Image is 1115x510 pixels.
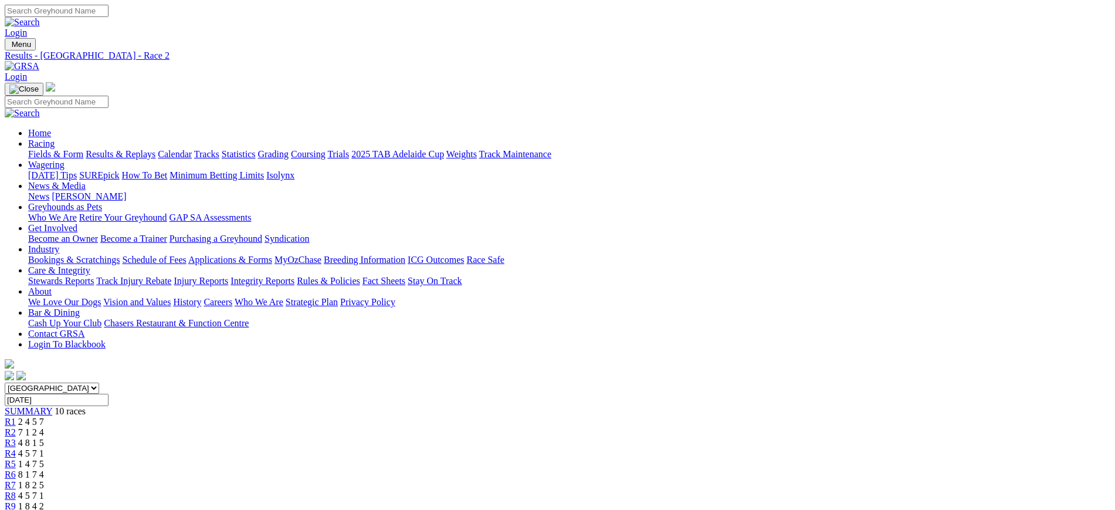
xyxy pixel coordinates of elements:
button: Toggle navigation [5,38,36,50]
a: Industry [28,244,59,254]
a: Injury Reports [174,276,228,286]
a: R6 [5,470,16,479]
a: R8 [5,491,16,501]
div: Get Involved [28,234,1110,244]
a: Calendar [158,149,192,159]
a: Isolynx [266,170,294,180]
a: Syndication [265,234,309,244]
img: GRSA [5,61,39,72]
a: About [28,286,52,296]
a: Become a Trainer [100,234,167,244]
a: Login [5,72,27,82]
span: 1 8 2 5 [18,480,44,490]
a: Wagering [28,160,65,170]
a: [DATE] Tips [28,170,77,180]
input: Select date [5,394,109,406]
a: Stay On Track [408,276,462,286]
span: Menu [12,40,31,49]
span: 4 5 7 1 [18,491,44,501]
img: twitter.svg [16,371,26,380]
a: Track Maintenance [479,149,551,159]
span: 8 1 7 4 [18,470,44,479]
a: R4 [5,448,16,458]
a: ICG Outcomes [408,255,464,265]
a: Integrity Reports [231,276,294,286]
span: 1 4 7 5 [18,459,44,469]
img: Close [9,85,39,94]
a: 2025 TAB Adelaide Cup [351,149,444,159]
a: GAP SA Assessments [170,212,252,222]
a: Purchasing a Greyhound [170,234,262,244]
a: Retire Your Greyhound [79,212,167,222]
a: Weights [446,149,477,159]
a: R7 [5,480,16,490]
img: facebook.svg [5,371,14,380]
a: Minimum Betting Limits [170,170,264,180]
a: Applications & Forms [188,255,272,265]
div: Care & Integrity [28,276,1110,286]
a: Care & Integrity [28,265,90,275]
a: How To Bet [122,170,168,180]
span: 4 8 1 5 [18,438,44,448]
a: News [28,191,49,201]
span: R5 [5,459,16,469]
a: Breeding Information [324,255,405,265]
a: Race Safe [466,255,504,265]
a: SUREpick [79,170,119,180]
a: Bookings & Scratchings [28,255,120,265]
a: Statistics [222,149,256,159]
a: History [173,297,201,307]
div: Greyhounds as Pets [28,212,1110,223]
img: Search [5,17,40,28]
a: Stewards Reports [28,276,94,286]
a: Fact Sheets [362,276,405,286]
a: News & Media [28,181,86,191]
a: MyOzChase [274,255,321,265]
a: Trials [327,149,349,159]
div: Racing [28,149,1110,160]
a: Cash Up Your Club [28,318,101,328]
a: Who We Are [28,212,77,222]
div: Bar & Dining [28,318,1110,329]
a: We Love Our Dogs [28,297,101,307]
a: Privacy Policy [340,297,395,307]
span: 7 1 2 4 [18,427,44,437]
div: News & Media [28,191,1110,202]
a: Coursing [291,149,326,159]
a: Home [28,128,51,138]
a: Become an Owner [28,234,98,244]
img: logo-grsa-white.png [46,82,55,92]
a: Who We Are [235,297,283,307]
a: Chasers Restaurant & Function Centre [104,318,249,328]
span: 2 4 5 7 [18,417,44,427]
button: Toggle navigation [5,83,43,96]
a: Tracks [194,149,219,159]
span: 10 races [55,406,86,416]
a: Racing [28,139,55,148]
a: [PERSON_NAME] [52,191,126,201]
div: About [28,297,1110,308]
span: 4 5 7 1 [18,448,44,458]
a: Strategic Plan [286,297,338,307]
input: Search [5,5,109,17]
a: R1 [5,417,16,427]
a: Results - [GEOGRAPHIC_DATA] - Race 2 [5,50,1110,61]
div: Wagering [28,170,1110,181]
a: Schedule of Fees [122,255,186,265]
span: R3 [5,438,16,448]
a: Login [5,28,27,38]
a: Fields & Form [28,149,83,159]
a: SUMMARY [5,406,52,416]
a: Vision and Values [103,297,171,307]
img: Search [5,108,40,119]
a: R2 [5,427,16,437]
img: logo-grsa-white.png [5,359,14,369]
